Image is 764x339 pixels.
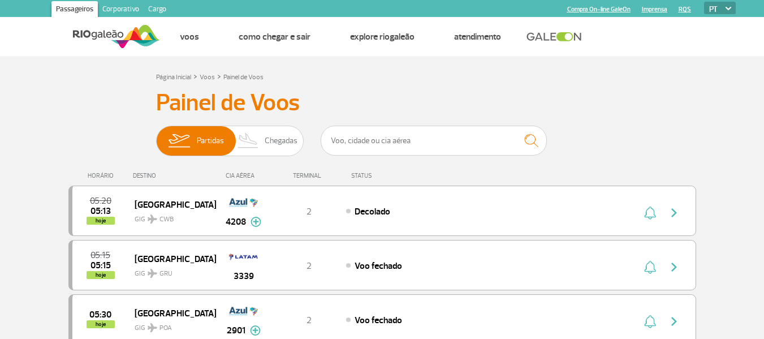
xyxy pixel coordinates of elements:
img: seta-direita-painel-voo.svg [667,315,681,328]
span: Partidas [197,126,224,156]
span: 2025-09-27 05:15:00 [90,251,110,259]
span: 2025-09-27 05:13:26 [90,207,111,215]
span: GRU [159,269,172,279]
span: GIG [135,317,207,333]
span: 3339 [234,269,254,283]
img: sino-painel-voo.svg [644,315,656,328]
span: GIG [135,208,207,225]
img: slider-desembarque [232,126,265,156]
img: seta-direita-painel-voo.svg [667,260,681,274]
img: seta-direita-painel-voo.svg [667,206,681,220]
span: 2 [307,315,312,326]
div: DESTINO [133,172,215,179]
a: Painel de Voos [223,73,264,81]
a: > [217,70,221,83]
img: mais-info-painel-voo.svg [251,217,261,227]
img: slider-embarque [161,126,197,156]
div: TERMINAL [272,172,346,179]
span: 2025-09-27 05:20:00 [90,197,111,205]
span: [GEOGRAPHIC_DATA] [135,197,207,212]
a: Cargo [144,1,171,19]
span: POA [159,323,172,333]
a: Voos [180,31,199,42]
img: destiny_airplane.svg [148,214,157,224]
span: hoje [87,217,115,225]
h3: Painel de Voos [156,89,608,117]
span: Decolado [355,206,390,217]
img: destiny_airplane.svg [148,323,157,332]
a: Voos [200,73,215,81]
a: Imprensa [642,6,667,13]
a: Página Inicial [156,73,191,81]
input: Voo, cidade ou cia aérea [321,126,547,156]
a: Compra On-line GaleOn [567,6,631,13]
a: Explore RIOgaleão [350,31,415,42]
a: RQS [679,6,691,13]
img: destiny_airplane.svg [148,269,157,278]
span: [GEOGRAPHIC_DATA] [135,251,207,266]
span: 2901 [227,324,245,337]
span: 4208 [226,215,246,229]
a: Corporativo [98,1,144,19]
span: [GEOGRAPHIC_DATA] [135,306,207,320]
img: sino-painel-voo.svg [644,260,656,274]
span: GIG [135,263,207,279]
span: Voo fechado [355,315,402,326]
a: > [193,70,197,83]
span: CWB [159,214,174,225]
div: STATUS [346,172,438,179]
span: 2025-09-27 05:15:23 [90,261,111,269]
div: HORÁRIO [72,172,133,179]
span: Voo fechado [355,260,402,272]
span: hoje [87,271,115,279]
span: 2 [307,206,312,217]
a: Atendimento [454,31,501,42]
img: sino-painel-voo.svg [644,206,656,220]
span: Chegadas [265,126,297,156]
span: 2 [307,260,312,272]
span: hoje [87,320,115,328]
div: CIA AÉREA [215,172,272,179]
a: Como chegar e sair [239,31,310,42]
span: 2025-09-27 05:30:00 [89,311,111,319]
img: mais-info-painel-voo.svg [250,325,261,336]
a: Passageiros [51,1,98,19]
